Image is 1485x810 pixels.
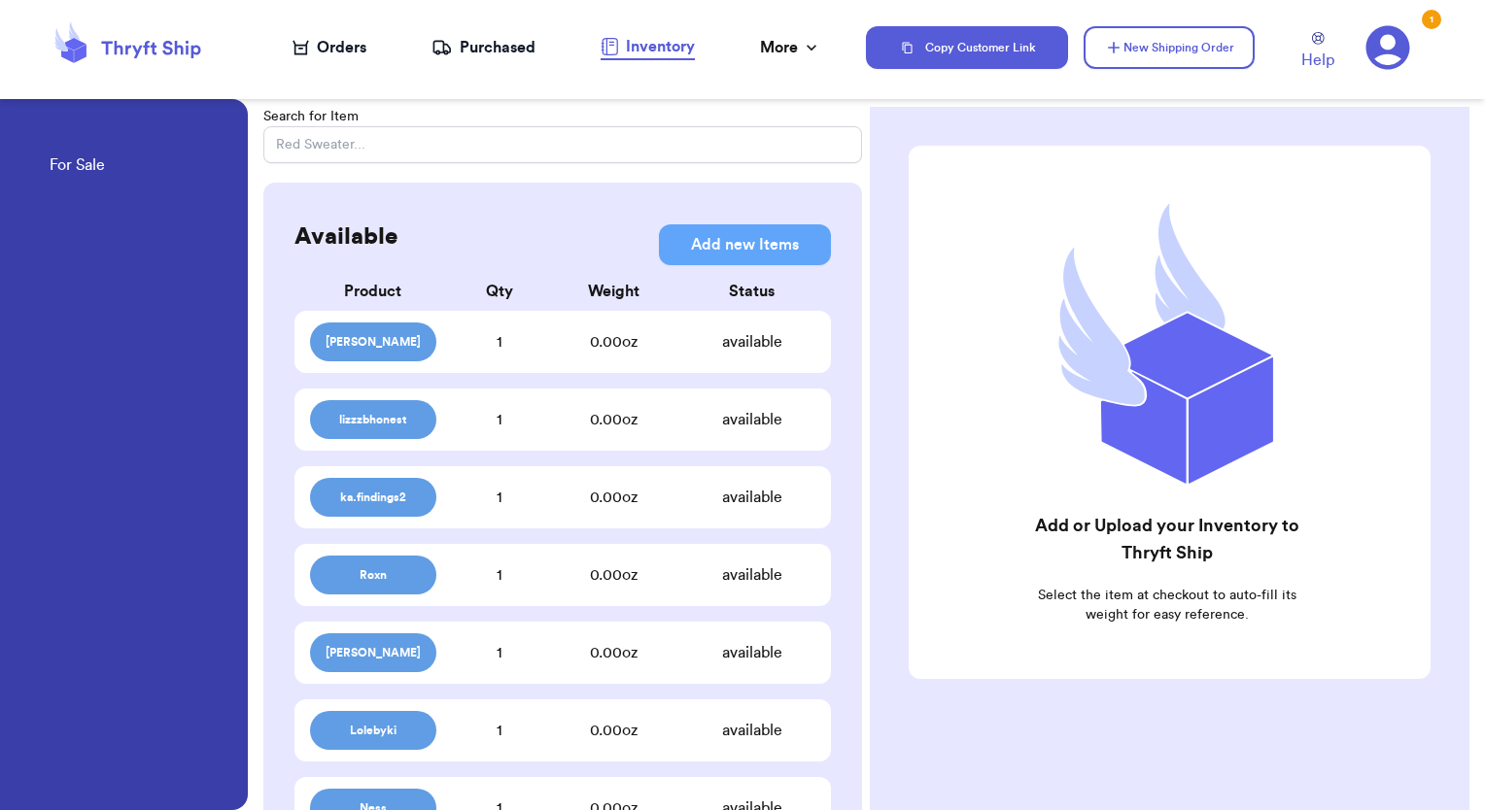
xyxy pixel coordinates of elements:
div: 0.00 oz [539,719,689,742]
a: Help [1301,32,1334,72]
div: 1 [436,719,563,742]
a: 1 [1365,25,1410,70]
a: For Sale [50,153,105,181]
button: Copy Customer Link [866,26,1068,69]
div: 1 [1422,10,1441,29]
span: [PERSON_NAME] [322,645,425,660]
div: 0.00 oz [539,330,689,354]
div: available [689,719,815,742]
span: Lolebyki [322,723,425,738]
span: ka.findings2 [322,489,425,505]
div: 1 [436,563,563,587]
input: Red Sweater... [263,126,862,163]
button: Add new Items [659,224,831,265]
div: 0.00 oz [539,486,689,509]
div: Weight [539,280,689,303]
p: Search for Item [263,107,862,126]
div: More [760,36,821,59]
button: New Shipping Order [1084,26,1255,69]
div: available [689,408,815,431]
span: lizzzbhonest [322,412,425,427]
div: available [689,330,815,354]
a: Inventory [601,35,695,60]
div: Inventory [601,35,695,58]
h2: Available [294,221,397,253]
div: 1 [436,641,563,664]
div: available [689,486,815,509]
div: 0.00 oz [539,408,689,431]
div: 1 [436,330,563,354]
div: available [689,641,815,664]
div: Status [689,280,815,303]
span: Help [1301,49,1334,72]
div: Product [310,280,436,303]
div: Qty [436,280,563,303]
span: Roxn [322,567,425,583]
div: 1 [436,408,563,431]
h2: Add or Upload your Inventory to Thryft Ship [1021,512,1314,566]
div: 0.00 oz [539,563,689,587]
a: Purchased [432,36,535,59]
a: Orders [293,36,366,59]
div: available [689,563,815,587]
div: 0.00 oz [539,641,689,664]
div: 1 [436,486,563,509]
p: Select the item at checkout to auto-fill its weight for easy reference. [1021,586,1314,624]
span: [PERSON_NAME] [322,334,425,350]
